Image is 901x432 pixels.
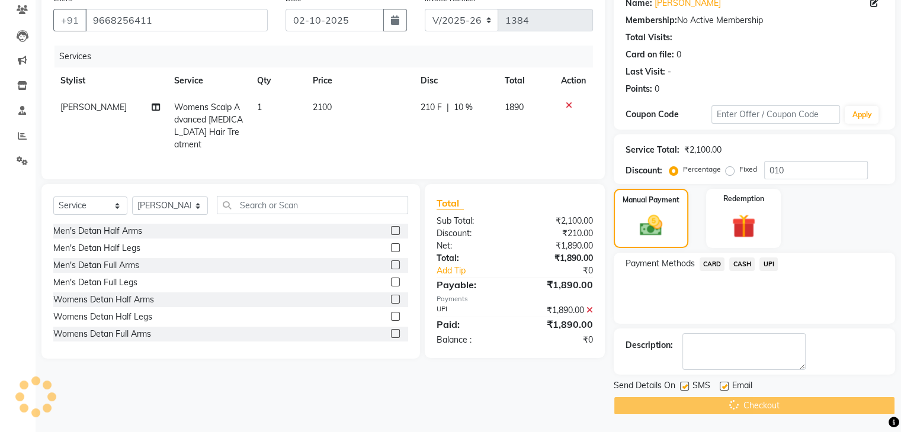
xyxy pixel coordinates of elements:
[626,339,673,352] div: Description:
[428,252,515,265] div: Total:
[250,67,306,94] th: Qty
[626,31,672,44] div: Total Visits:
[515,278,602,292] div: ₹1,890.00
[437,197,464,209] span: Total
[413,67,498,94] th: Disc
[626,108,711,121] div: Coupon Code
[53,242,140,254] div: Men's Detan Half Legs
[614,379,675,394] span: Send Details On
[428,317,515,331] div: Paid:
[724,211,763,241] img: _gift.svg
[54,46,602,67] div: Services
[633,212,669,238] img: _cash.svg
[692,379,710,394] span: SMS
[515,304,602,317] div: ₹1,890.00
[554,67,593,94] th: Action
[626,66,665,78] div: Last Visit:
[53,276,137,289] div: Men's Detan Full Legs
[313,102,332,112] span: 2100
[498,67,554,94] th: Total
[623,195,679,205] label: Manual Payment
[60,102,127,112] span: [PERSON_NAME]
[454,101,473,114] span: 10 %
[655,83,659,95] div: 0
[723,194,764,204] label: Redemption
[515,240,602,252] div: ₹1,890.00
[428,278,515,292] div: Payable:
[53,9,86,31] button: +91
[626,49,674,61] div: Card on file:
[167,67,250,94] th: Service
[626,165,662,177] div: Discount:
[729,257,755,271] span: CASH
[684,144,722,156] div: ₹2,100.00
[626,14,883,27] div: No Active Membership
[515,227,602,240] div: ₹210.00
[732,379,752,394] span: Email
[529,265,601,277] div: ₹0
[515,215,602,227] div: ₹2,100.00
[257,102,262,112] span: 1
[626,14,677,27] div: Membership:
[700,257,725,271] span: CARD
[759,257,778,271] span: UPI
[421,101,442,114] span: 210 F
[845,106,878,124] button: Apply
[676,49,681,61] div: 0
[683,164,721,175] label: Percentage
[53,259,139,272] div: Men's Detan Full Arms
[515,252,602,265] div: ₹1,890.00
[85,9,268,31] input: Search by Name/Mobile/Email/Code
[505,102,524,112] span: 1890
[515,334,602,346] div: ₹0
[53,225,142,237] div: Men's Detan Half Arms
[626,144,679,156] div: Service Total:
[53,67,167,94] th: Stylist
[739,164,757,175] label: Fixed
[53,328,151,340] div: Womens Detan Full Arms
[711,105,841,124] input: Enter Offer / Coupon Code
[53,294,154,306] div: Womens Detan Half Arms
[53,311,152,323] div: Womens Detan Half Legs
[428,265,529,277] a: Add Tip
[428,227,515,240] div: Discount:
[428,240,515,252] div: Net:
[174,102,243,150] span: Womens Scalp Advanced [MEDICAL_DATA] Hair Treatment
[428,304,515,317] div: UPI
[447,101,449,114] span: |
[626,257,695,270] span: Payment Methods
[306,67,413,94] th: Price
[515,317,602,331] div: ₹1,890.00
[217,196,408,214] input: Search or Scan
[428,215,515,227] div: Sub Total:
[626,83,652,95] div: Points:
[668,66,671,78] div: -
[428,334,515,346] div: Balance :
[437,294,593,304] div: Payments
